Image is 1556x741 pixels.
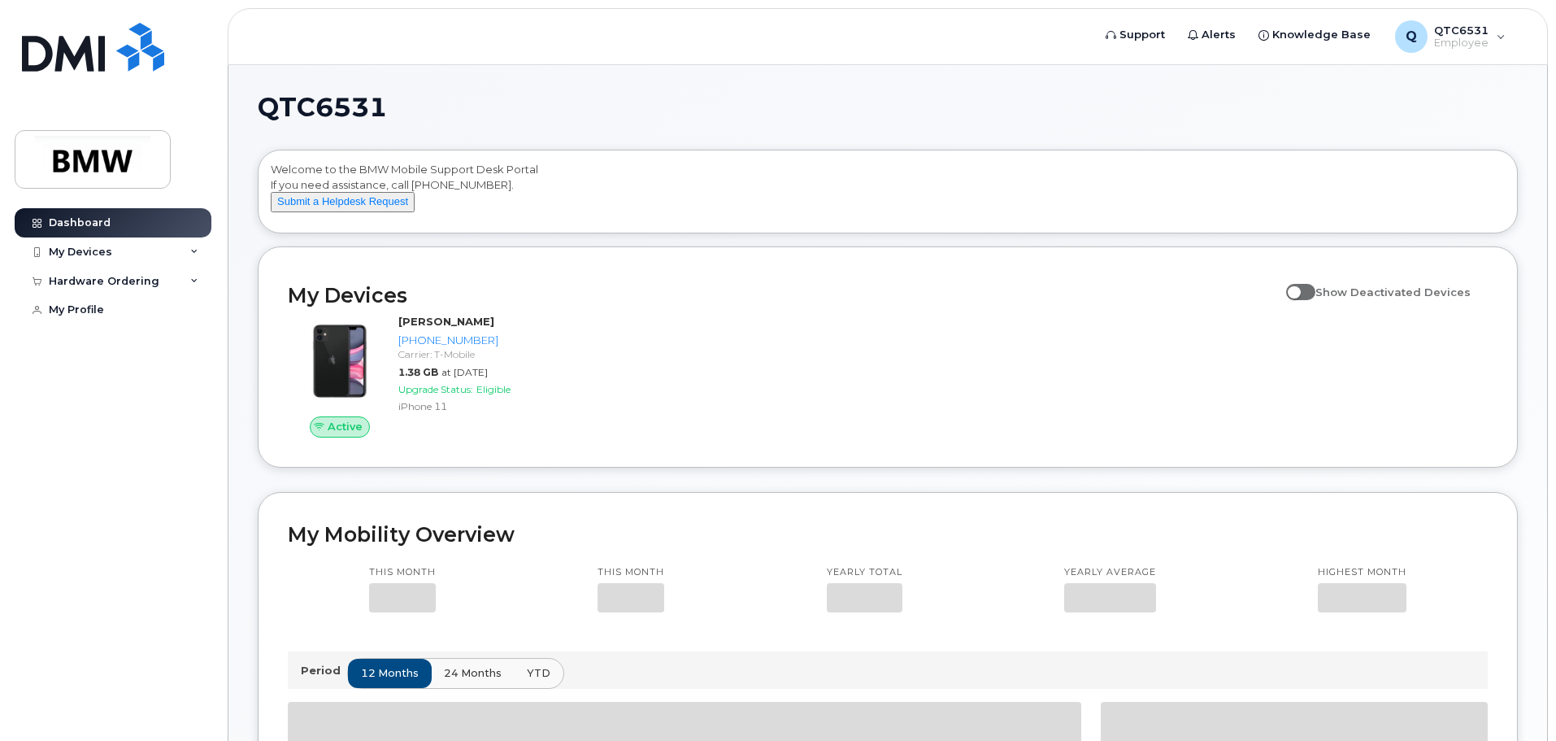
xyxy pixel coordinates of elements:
button: Submit a Helpdesk Request [271,192,415,212]
div: iPhone 11 [398,399,567,413]
div: Welcome to the BMW Mobile Support Desk Portal If you need assistance, call [PHONE_NUMBER]. [271,162,1505,227]
p: Yearly total [827,566,902,579]
p: This month [369,566,436,579]
span: at [DATE] [441,366,488,378]
strong: [PERSON_NAME] [398,315,494,328]
span: YTD [527,665,550,681]
span: 1.38 GB [398,366,438,378]
span: QTC6531 [258,95,387,120]
span: Active [328,419,363,434]
span: Show Deactivated Devices [1315,286,1471,299]
div: [PHONE_NUMBER] [398,333,567,348]
p: Period [301,663,347,678]
span: Upgrade Status: [398,383,473,395]
div: Carrier: T-Mobile [398,347,567,361]
a: Submit a Helpdesk Request [271,194,415,207]
h2: My Mobility Overview [288,522,1488,547]
h2: My Devices [288,283,1278,307]
p: Highest month [1318,566,1406,579]
p: This month [598,566,664,579]
span: 24 months [444,665,502,681]
a: Active[PERSON_NAME][PHONE_NUMBER]Carrier: T-Mobile1.38 GBat [DATE]Upgrade Status:EligibleiPhone 11 [288,314,573,438]
p: Yearly average [1064,566,1156,579]
img: iPhone_11.jpg [301,322,379,400]
input: Show Deactivated Devices [1286,277,1299,290]
span: Eligible [476,383,511,395]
